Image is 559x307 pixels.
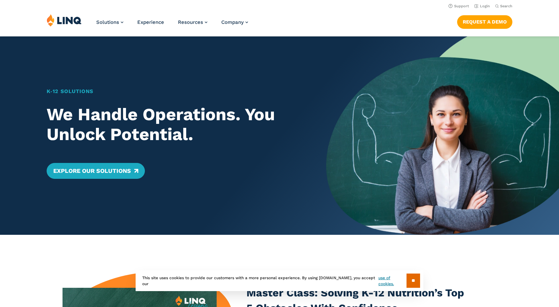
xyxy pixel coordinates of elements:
a: Resources [178,19,207,25]
img: Home Banner [326,36,559,235]
a: Company [221,19,248,25]
a: Solutions [96,19,123,25]
a: Support [449,4,469,8]
img: LINQ | K‑12 Software [47,14,82,26]
span: Company [221,19,244,25]
a: Experience [137,19,164,25]
nav: Primary Navigation [96,14,248,36]
button: Open Search Bar [495,4,512,9]
span: Resources [178,19,203,25]
h2: We Handle Operations. You Unlock Potential. [47,105,303,144]
a: Login [474,4,490,8]
a: Explore Our Solutions [47,163,145,179]
a: Request a Demo [457,15,512,28]
nav: Button Navigation [457,14,512,28]
h1: K‑12 Solutions [47,87,303,95]
span: Solutions [96,19,119,25]
div: This site uses cookies to provide our customers with a more personal experience. By using [DOMAIN... [136,270,423,291]
span: Search [500,4,512,8]
a: use of cookies. [378,275,407,287]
